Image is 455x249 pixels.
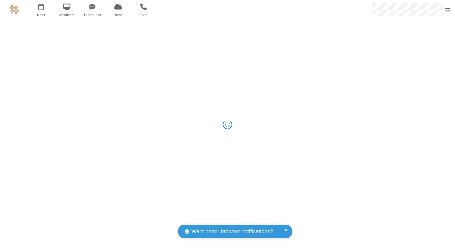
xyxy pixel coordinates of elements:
[29,12,53,18] span: Meet
[106,12,130,18] span: Drive
[81,12,104,18] span: Team Chat
[55,12,79,18] span: Webinars
[132,12,155,18] span: Calls
[191,228,273,236] span: Want better browser notifications?
[9,5,19,14] img: QA Selenium DO NOT DELETE OR CHANGE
